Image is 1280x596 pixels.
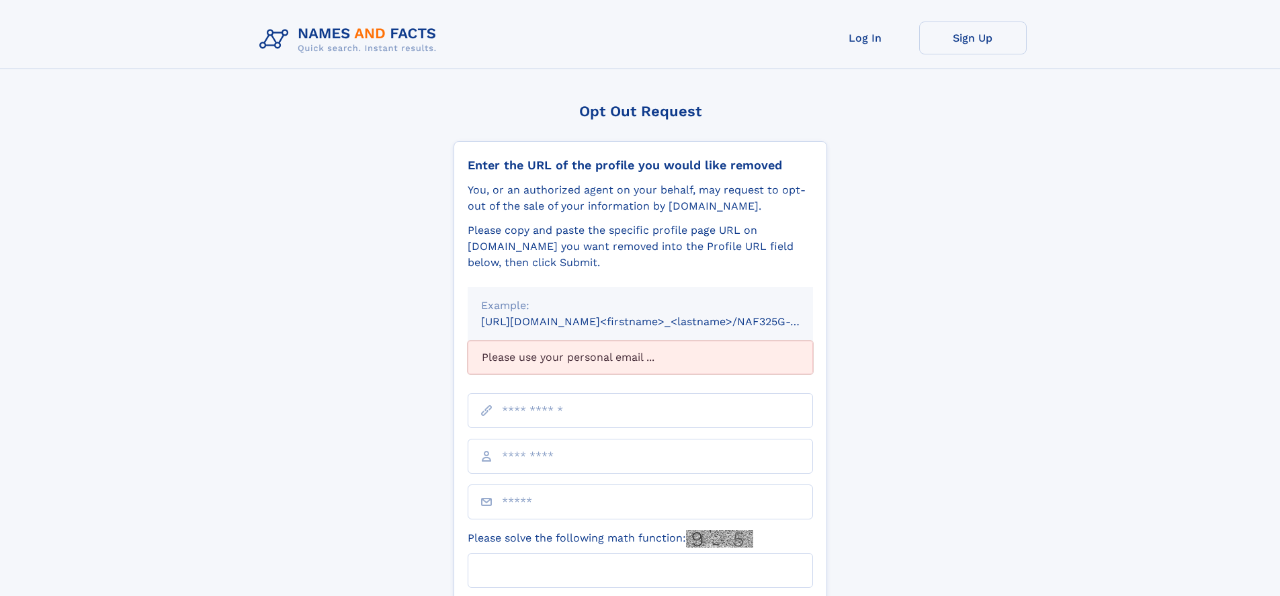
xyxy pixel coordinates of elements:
img: Logo Names and Facts [254,22,447,58]
div: Please copy and paste the specific profile page URL on [DOMAIN_NAME] you want removed into the Pr... [468,222,813,271]
label: Please solve the following math function: [468,530,753,548]
small: [URL][DOMAIN_NAME]<firstname>_<lastname>/NAF325G-xxxxxxxx [481,315,839,328]
a: Log In [812,22,919,54]
div: Enter the URL of the profile you would like removed [468,158,813,173]
div: You, or an authorized agent on your behalf, may request to opt-out of the sale of your informatio... [468,182,813,214]
div: Opt Out Request [454,103,827,120]
a: Sign Up [919,22,1027,54]
div: Please use your personal email ... [468,341,813,374]
div: Example: [481,298,800,314]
